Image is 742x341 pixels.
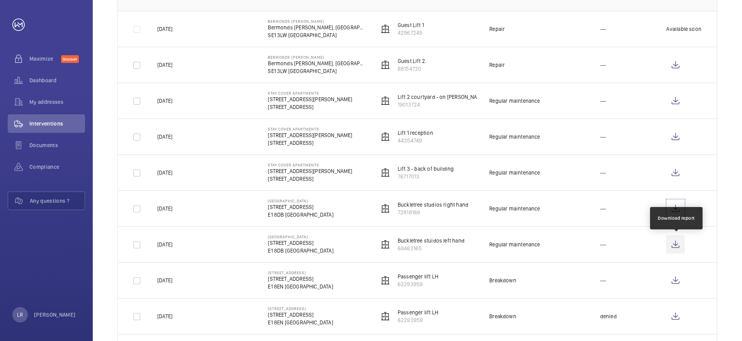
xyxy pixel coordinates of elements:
p: 72818168 [398,209,468,216]
p: Buckletree studios right hand [398,201,468,209]
p: Bermonds [PERSON_NAME] [268,55,366,59]
p: Lift 2 courtyard - on [PERSON_NAME][GEOGRAPHIC_DATA][PERSON_NAME] [398,93,573,101]
div: Regular maintenance [489,133,540,141]
img: elevator.svg [381,312,390,321]
p: Passenger lift LH [398,309,438,316]
p: E1 8DB [GEOGRAPHIC_DATA] [268,247,333,254]
img: elevator.svg [381,276,390,285]
p: --- [600,61,606,69]
p: 42967245 [398,29,424,37]
div: Regular maintenance [489,97,540,105]
p: Bermonds [PERSON_NAME], [GEOGRAPHIC_DATA] [268,24,366,31]
p: --- [600,277,606,284]
div: Breakdown [489,312,516,320]
p: Lift 1 reception [398,129,433,137]
p: [STREET_ADDRESS] [268,311,333,319]
span: My addresses [29,98,85,106]
p: LR [17,311,23,319]
p: 68154720 [398,65,426,73]
p: [STREET_ADDRESS] [268,275,333,283]
img: elevator.svg [381,168,390,177]
div: Breakdown [489,277,516,284]
p: Lift 3 - back of building [398,165,454,173]
p: [DATE] [157,169,172,176]
p: 44354749 [398,137,433,144]
p: [STREET_ADDRESS] [268,306,333,311]
p: Stay Cover apartments [268,91,352,95]
p: [DATE] [157,277,172,284]
p: [STREET_ADDRESS] [268,203,333,211]
p: SE1 3LW [GEOGRAPHIC_DATA] [268,31,366,39]
p: denied [600,312,617,320]
p: --- [600,169,606,176]
p: Buckletree stuidos left hand [398,237,465,244]
p: SE1 3LW [GEOGRAPHIC_DATA] [268,67,366,75]
p: E1 8EN [GEOGRAPHIC_DATA] [268,319,333,326]
p: Passenger lift LH [398,273,438,280]
span: Compliance [29,163,85,171]
p: [DATE] [157,241,172,248]
p: E1 8EN [GEOGRAPHIC_DATA] [268,283,333,290]
p: [DATE] [157,133,172,141]
span: Any questions ? [30,197,85,205]
p: Guest Lift 1 [398,21,424,29]
p: Guest Lift 2. [398,57,426,65]
p: E1 8DB [GEOGRAPHIC_DATA] [268,211,333,219]
img: elevator.svg [381,60,390,70]
p: --- [600,241,606,248]
p: [PERSON_NAME] [34,311,76,319]
span: Maximize [29,55,61,63]
p: Bermonds [PERSON_NAME], [GEOGRAPHIC_DATA] [268,59,366,67]
div: Regular maintenance [489,241,540,248]
p: [STREET_ADDRESS][PERSON_NAME] [268,95,352,103]
img: elevator.svg [381,204,390,213]
p: [STREET_ADDRESS] [268,270,333,275]
p: [DATE] [157,25,172,33]
img: elevator.svg [381,24,390,34]
p: [STREET_ADDRESS] [268,139,352,147]
p: --- [600,25,606,33]
p: [STREET_ADDRESS] [268,175,352,183]
p: Available soon [666,25,701,33]
div: Regular maintenance [489,169,540,176]
div: Repair [489,25,505,33]
p: 62293959 [398,280,438,288]
p: 62293959 [398,316,438,324]
img: elevator.svg [381,96,390,105]
div: Regular maintenance [489,205,540,212]
p: Stay Cover apartments [268,163,352,167]
p: [DATE] [157,312,172,320]
p: 76717013 [398,173,454,180]
p: 68463165 [398,244,465,252]
p: [GEOGRAPHIC_DATA] [268,234,333,239]
p: --- [600,133,606,141]
p: [DATE] [157,97,172,105]
p: 19013724 [398,101,573,109]
p: Bermonds [PERSON_NAME] [268,19,366,24]
p: Stay Cover apartments [268,127,352,131]
div: Download report [658,215,695,222]
span: Interventions [29,120,85,127]
p: [DATE] [157,61,172,69]
p: [STREET_ADDRESS] [268,103,352,111]
p: [DATE] [157,205,172,212]
p: [STREET_ADDRESS][PERSON_NAME] [268,167,352,175]
span: Documents [29,141,85,149]
p: [STREET_ADDRESS][PERSON_NAME] [268,131,352,139]
img: elevator.svg [381,240,390,249]
span: Dashboard [29,76,85,84]
span: Discover [61,55,79,63]
img: elevator.svg [381,132,390,141]
p: --- [600,205,606,212]
p: --- [600,97,606,105]
p: [STREET_ADDRESS] [268,239,333,247]
div: Repair [489,61,505,69]
p: [GEOGRAPHIC_DATA] [268,198,333,203]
